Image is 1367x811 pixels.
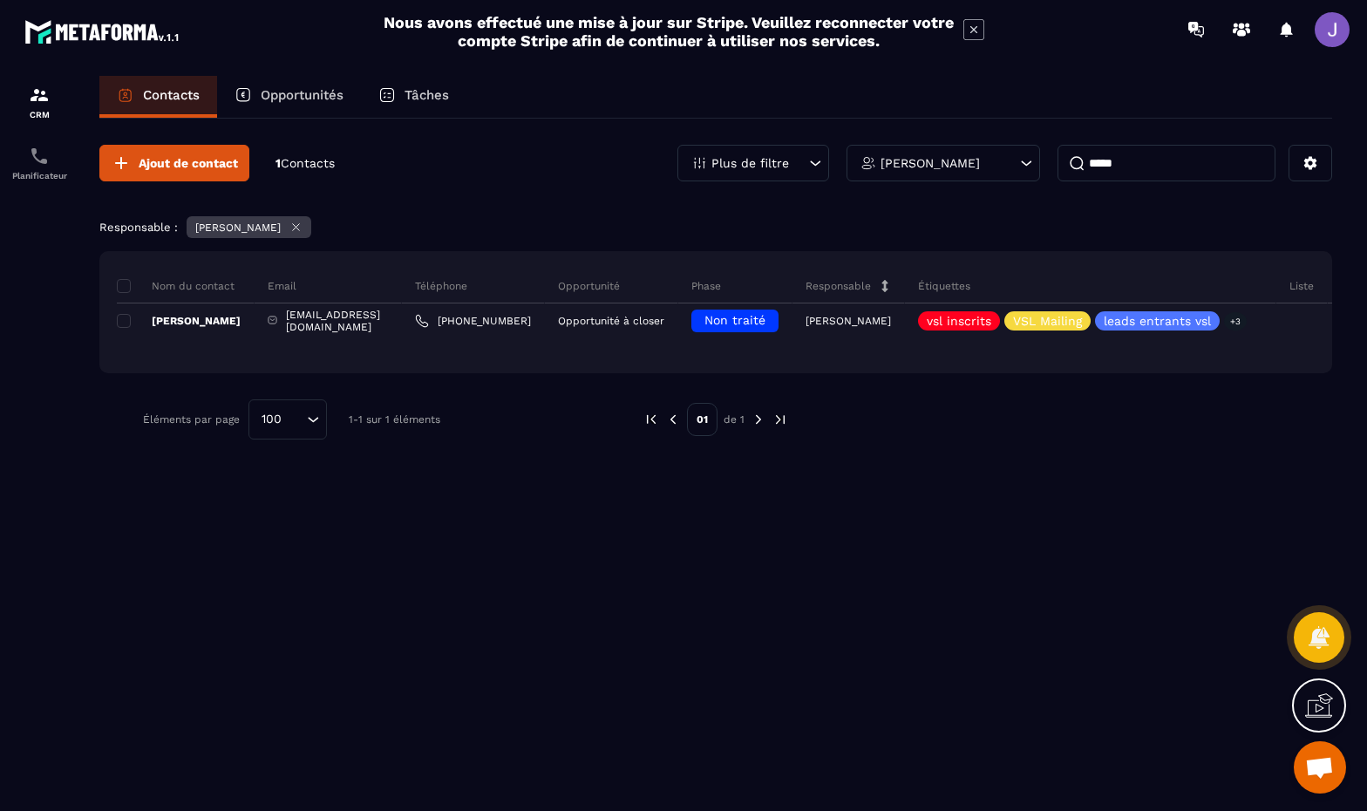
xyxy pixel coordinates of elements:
a: Tâches [361,76,466,118]
p: 1-1 sur 1 éléments [349,413,440,426]
p: Étiquettes [918,279,970,293]
span: Ajout de contact [139,154,238,172]
a: schedulerschedulerPlanificateur [4,133,74,194]
p: Responsable : [99,221,178,234]
p: Opportunités [261,87,343,103]
a: Contacts [99,76,217,118]
p: Tâches [405,87,449,103]
img: prev [643,412,659,427]
p: +3 [1224,312,1247,331]
p: Liste [1289,279,1314,293]
a: [PHONE_NUMBER] [415,314,531,328]
p: [PERSON_NAME] [117,314,241,328]
p: Nom du contact [117,279,235,293]
img: next [751,412,766,427]
img: formation [29,85,50,106]
p: 01 [687,403,718,436]
a: formationformationCRM [4,72,74,133]
p: [PERSON_NAME] [195,221,281,234]
span: 100 [255,410,288,429]
img: scheduler [29,146,50,167]
p: Email [268,279,296,293]
p: Opportunité [558,279,620,293]
img: prev [665,412,681,427]
span: Non traité [704,313,765,327]
img: next [772,412,788,427]
input: Search for option [288,410,303,429]
p: [PERSON_NAME] [806,315,891,327]
p: Opportunité à closer [558,315,664,327]
h2: Nous avons effectué une mise à jour sur Stripe. Veuillez reconnecter votre compte Stripe afin de ... [383,13,955,50]
a: Ouvrir le chat [1294,741,1346,794]
p: 1 [275,155,335,172]
img: logo [24,16,181,47]
p: leads entrants vsl [1104,315,1211,327]
p: Planificateur [4,171,74,181]
button: Ajout de contact [99,145,249,181]
span: Contacts [281,156,335,170]
p: CRM [4,110,74,119]
a: Opportunités [217,76,361,118]
div: Search for option [248,399,327,440]
p: Téléphone [415,279,467,293]
p: vsl inscrits [927,315,991,327]
p: [PERSON_NAME] [881,157,980,169]
p: Plus de filtre [711,157,789,169]
p: VSL Mailing [1013,315,1082,327]
p: de 1 [724,412,745,426]
p: Éléments par page [143,413,240,426]
p: Phase [691,279,721,293]
p: Responsable [806,279,871,293]
p: Contacts [143,87,200,103]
